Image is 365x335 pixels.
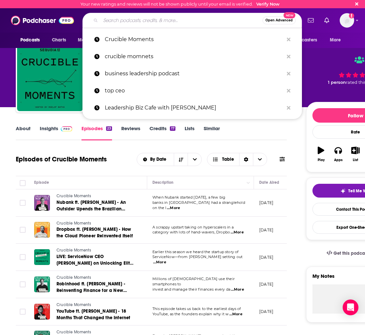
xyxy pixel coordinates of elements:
[52,36,66,45] span: Charts
[152,179,173,186] div: Description
[57,248,91,252] span: Crucible Moments
[207,153,267,166] button: Choose View
[231,230,244,235] span: ...More
[105,48,284,65] p: crucible momnets
[57,275,91,280] span: Crucible Moments
[152,225,234,229] span: A scrappy upstart taking on hyperscalers in a
[340,13,354,28] span: Logged in as charlottestone
[167,205,180,211] span: ...More
[259,179,279,186] div: Date Aired
[318,158,325,162] div: Play
[340,13,354,28] img: User Profile
[82,82,302,99] a: top ceo
[57,221,135,227] a: Crucible Moments
[16,155,107,163] h1: Episodes of Crucible Moments
[20,309,26,315] span: Toggle select row
[20,254,26,260] span: Toggle select row
[17,45,83,111] a: Crucible Moments
[121,125,140,140] a: Reviews
[284,12,295,18] span: New
[105,31,284,48] p: Crucible Moments
[340,188,346,194] img: tell me why sparkle
[152,306,241,311] span: This episode takes us back to the earliest days of
[305,15,316,26] a: Show notifications dropdown
[57,248,135,253] a: Crucible Moments
[73,34,110,46] button: open menu
[106,126,112,131] div: 23
[347,142,364,166] button: List
[349,13,354,18] svg: Email not verified
[57,200,126,218] span: Nubank ft. [PERSON_NAME] - An Outsider Upends the Brazilian Banking System
[152,250,239,254] span: Earlier this season we heard the startup story of
[82,31,302,48] a: Crucible Moments
[312,142,330,166] button: Play
[340,13,354,28] button: Show profile menu
[57,281,135,294] a: Robinhood ft. [PERSON_NAME] - Reinventing Finance for a New Generation
[82,48,302,65] a: crucible momnets
[80,2,280,7] div: Your new ratings and reviews will not be shown publicly until your email is verified.
[137,157,174,162] button: open menu
[61,126,72,132] img: Podchaser Pro
[57,193,135,199] a: Crucible Moments
[222,157,234,162] span: Table
[20,36,40,45] span: Podcasts
[334,158,343,162] div: Apps
[152,312,229,316] span: YouTube, as the founders explain why it w
[40,125,72,140] a: InsightsPodchaser Pro
[152,276,235,286] span: Millions of [DEMOGRAPHIC_DATA] use their smartphones to
[57,199,135,212] a: Nubank ft. [PERSON_NAME] - An Outsider Upends the Brazilian Banking System
[343,299,358,315] div: Open Intercom Messenger
[57,308,130,321] span: YouTube ft. [PERSON_NAME] - 18 Months That Changed the Internet
[105,99,284,116] p: Leadership Biz Cafe with Tanveer Naseer
[229,312,242,317] span: ...More
[259,281,273,287] p: [DATE]
[174,153,188,166] button: Sort Direction
[105,82,284,99] p: top ceo
[152,195,225,200] span: When Nubank started [DATE], a few big
[328,80,346,85] span: 1 person
[105,65,284,82] p: business leadership podcast
[231,287,244,292] span: ...More
[259,309,273,314] p: [DATE]
[57,308,135,321] a: YouTube ft. [PERSON_NAME] - 18 Months That Changed the Internet
[188,153,201,166] button: open menu
[20,227,26,233] span: Toggle select row
[57,221,91,226] span: Crucible Moments
[239,153,253,166] div: Sort Direction
[137,153,202,166] h2: Choose List sort
[322,15,332,26] a: Show notifications dropdown
[57,254,133,273] span: LIVE: ServiceNow CEO [PERSON_NAME] on Unlocking Elite Level Execution
[150,157,169,162] span: By Date
[20,200,26,206] span: Toggle select row
[48,34,70,46] a: Charts
[57,194,91,198] span: Crucible Moments
[16,125,31,140] a: About
[185,125,194,140] a: Lists
[57,330,91,334] span: Crucible Moments
[57,227,133,239] span: Dropbox ft. [PERSON_NAME] - How the Cloud Pioneer Reinvented Itself
[325,34,349,46] button: open menu
[57,226,135,239] a: Dropbox ft. [PERSON_NAME] - How the Cloud Pioneer Reinvented Itself
[82,65,302,82] a: business leadership podcast
[259,227,273,233] p: [DATE]
[152,254,242,259] span: ServiceNow—from [PERSON_NAME] setting out
[57,302,91,307] span: Crucible Moments
[152,200,245,210] span: banks in [GEOGRAPHIC_DATA] had a stranglehold on the l
[57,253,135,267] a: LIVE: ServiceNow CEO [PERSON_NAME] on Unlocking Elite Level Execution
[11,14,74,27] img: Podchaser - Follow, Share and Rate Podcasts
[82,99,302,116] a: Leadership Biz Cafe with [PERSON_NAME]
[170,126,175,131] div: 17
[34,179,49,186] div: Episode
[81,125,112,140] a: Episodes23
[262,16,296,24] button: Open AdvancedNew
[152,230,230,234] span: category with lots of hand-wavers, Dropbo
[57,275,135,281] a: Crucible Moments
[57,281,127,300] span: Robinhood ft. [PERSON_NAME] - Reinventing Finance for a New Generation
[78,36,101,45] span: Monitoring
[330,36,341,45] span: More
[153,260,166,265] span: ...More
[204,125,220,140] a: Similar
[281,34,327,46] button: open menu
